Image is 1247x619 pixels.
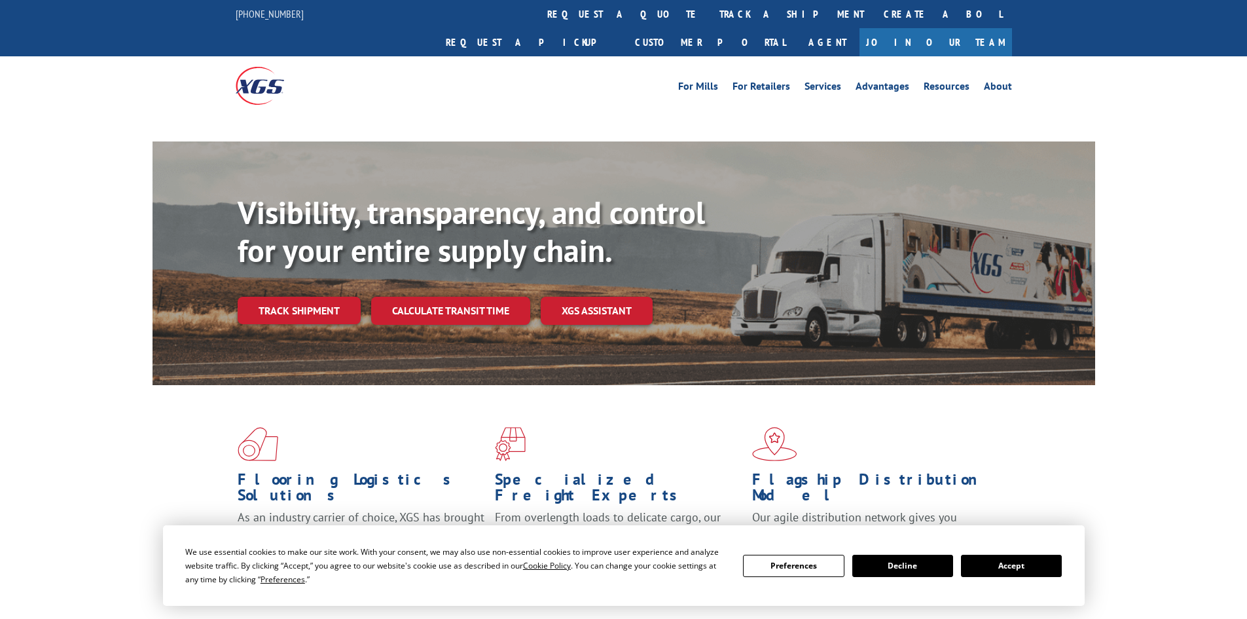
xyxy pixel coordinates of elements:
h1: Flagship Distribution Model [752,472,1000,510]
span: As an industry carrier of choice, XGS has brought innovation and dedication to flooring logistics... [238,510,484,556]
a: Services [804,81,841,96]
a: Advantages [856,81,909,96]
button: Decline [852,555,953,577]
button: Preferences [743,555,844,577]
button: Accept [961,555,1062,577]
a: Track shipment [238,297,361,324]
a: Agent [795,28,859,56]
a: About [984,81,1012,96]
a: [PHONE_NUMBER] [236,7,304,20]
p: From overlength loads to delicate cargo, our experienced staff knows the best way to move your fr... [495,510,742,568]
a: Request a pickup [436,28,625,56]
span: Cookie Policy [523,560,571,571]
div: We use essential cookies to make our site work. With your consent, we may also use non-essential ... [185,545,727,586]
img: xgs-icon-total-supply-chain-intelligence-red [238,427,278,461]
a: For Mills [678,81,718,96]
div: Cookie Consent Prompt [163,525,1085,606]
img: xgs-icon-flagship-distribution-model-red [752,427,797,461]
a: XGS ASSISTANT [541,297,653,325]
h1: Flooring Logistics Solutions [238,472,485,510]
h1: Specialized Freight Experts [495,472,742,510]
a: Resources [924,81,969,96]
a: For Retailers [732,81,790,96]
img: xgs-icon-focused-on-flooring-red [495,427,526,461]
a: Customer Portal [625,28,795,56]
b: Visibility, transparency, and control for your entire supply chain. [238,192,705,271]
a: Calculate transit time [371,297,530,325]
a: Join Our Team [859,28,1012,56]
span: Preferences [261,574,305,585]
span: Our agile distribution network gives you nationwide inventory management on demand. [752,510,993,540]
